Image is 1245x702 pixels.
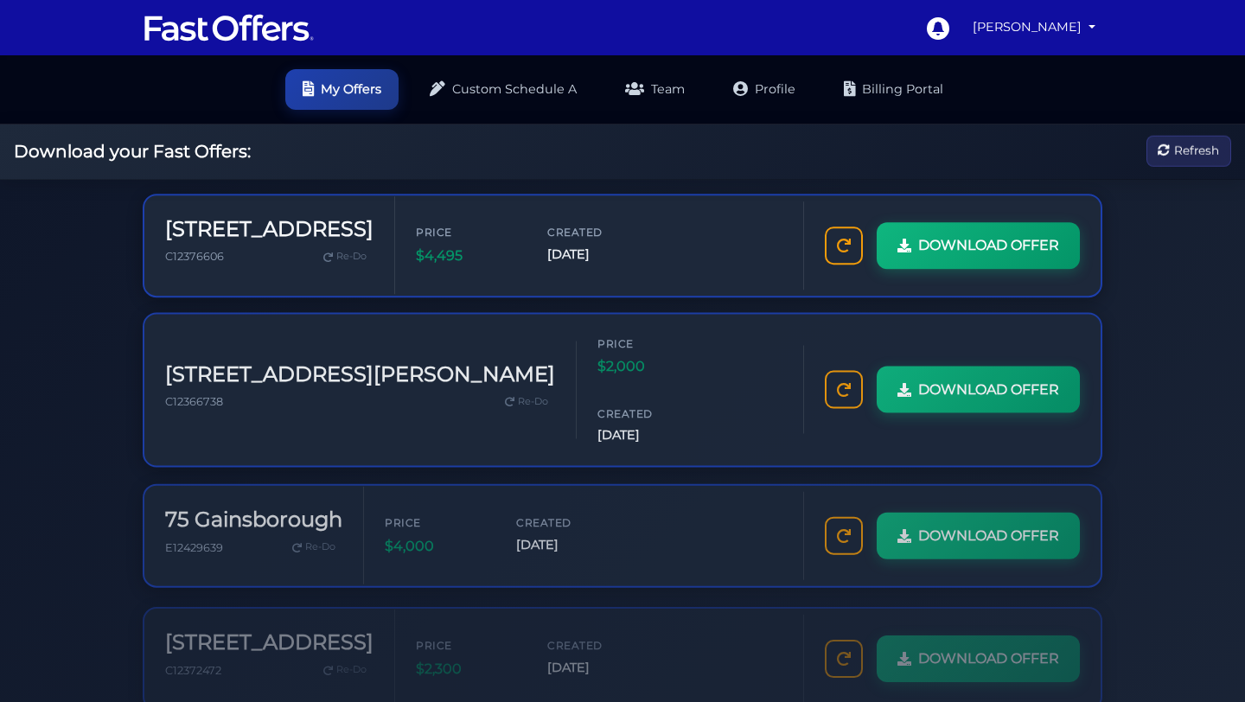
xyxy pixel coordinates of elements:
span: DOWNLOAD OFFER [918,638,1059,661]
a: DOWNLOAD OFFER [877,365,1080,412]
a: Custom Schedule A [412,69,594,110]
span: [DATE] [547,245,651,265]
span: Re-Do [336,653,367,668]
span: C12366738 [165,393,223,406]
a: Re-Do [316,246,373,268]
span: Created [547,628,651,644]
span: DOWNLOAD OFFER [918,234,1059,257]
span: Re-Do [305,535,335,551]
span: [DATE] [547,648,651,668]
h3: [STREET_ADDRESS][PERSON_NAME] [165,361,555,386]
a: DOWNLOAD OFFER [877,508,1080,555]
span: Created [547,224,651,240]
span: $4,000 [385,531,488,553]
a: Team [608,69,702,110]
span: [DATE] [516,531,620,551]
span: $4,495 [416,245,520,267]
span: Price [385,510,488,526]
span: DOWNLOAD OFFER [918,377,1059,399]
a: Re-Do [498,389,555,412]
span: Re-Do [336,249,367,265]
span: [DATE] [597,424,701,444]
span: DOWNLOAD OFFER [918,520,1059,543]
h3: [STREET_ADDRESS] [165,217,373,242]
span: Refresh [1174,142,1219,161]
a: DOWNLOAD OFFER [877,222,1080,269]
span: C12372472 [165,654,221,667]
a: DOWNLOAD OFFER [877,626,1080,673]
span: Re-Do [518,392,548,408]
a: Re-Do [285,532,342,554]
span: Created [597,404,701,420]
span: $2,300 [416,648,520,671]
button: Refresh [1146,136,1231,168]
h3: 75 Gainsborough [165,503,342,528]
h2: Download your Fast Offers: [14,141,251,162]
span: Price [416,224,520,240]
a: My Offers [285,69,399,110]
span: Created [516,510,620,526]
a: Billing Portal [827,69,961,110]
span: E12429639 [165,537,223,550]
span: Price [597,334,701,350]
span: $2,000 [597,354,701,376]
span: C12376606 [165,250,224,263]
h3: [STREET_ADDRESS] [165,621,373,646]
a: [PERSON_NAME] [966,10,1102,44]
a: Profile [716,69,813,110]
span: Price [416,628,520,644]
a: Re-Do [316,649,373,672]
